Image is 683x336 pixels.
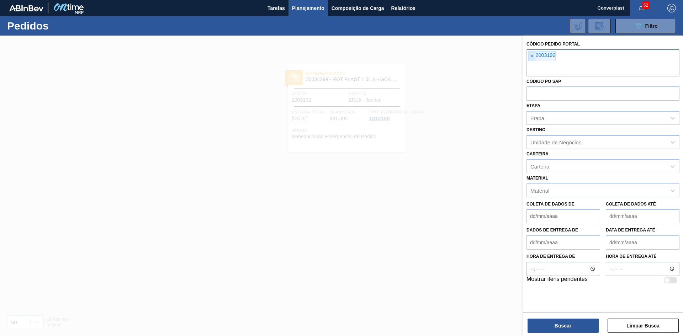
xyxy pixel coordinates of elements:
[530,115,544,121] font: Etapa
[526,276,588,282] font: Mostrar itens pendentes
[588,19,611,33] div: Solicitação de Revisão de Pedidos
[615,19,676,33] button: Filtro
[391,5,415,11] font: Relatórios
[598,5,624,11] font: Converplast
[645,23,658,29] font: Filtro
[606,202,656,207] font: Coleta de dados até
[606,254,656,259] font: Hora de entrega até
[644,3,648,8] font: 52
[667,4,676,12] img: Sair
[530,139,581,145] font: Unidade de Negócios
[630,3,653,13] button: Notificações
[332,5,384,11] font: Composição de Carga
[530,53,533,59] font: ×
[570,19,586,33] div: Importar Negociações dos Pedidos
[526,254,575,259] font: Hora de entrega de
[526,127,545,132] font: Destino
[526,79,561,84] font: Código PO SAP
[9,5,43,11] img: TNhmsLtSVTkK8tSr43FrP2fwEKptu5GPRR3wAAAABJRU5ErkJggg==
[526,209,600,223] input: dd/mm/aaaa
[526,235,600,250] input: dd/mm/aaaa
[268,5,285,11] font: Tarefas
[7,20,49,32] font: Pedidos
[535,52,555,58] font: 2003192
[606,228,655,233] font: Data de Entrega até
[526,228,578,233] font: Dados de Entrega de
[526,202,575,207] font: Coleta de dados de
[530,163,549,169] font: Carteira
[526,103,540,108] font: Etapa
[526,42,580,47] font: Código Pedido Portal
[526,151,549,156] font: Carteira
[526,176,548,181] font: Material
[606,209,679,223] input: dd/mm/aaaa
[606,235,679,250] input: dd/mm/aaaa
[530,187,549,193] font: Material
[292,5,324,11] font: Planejamento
